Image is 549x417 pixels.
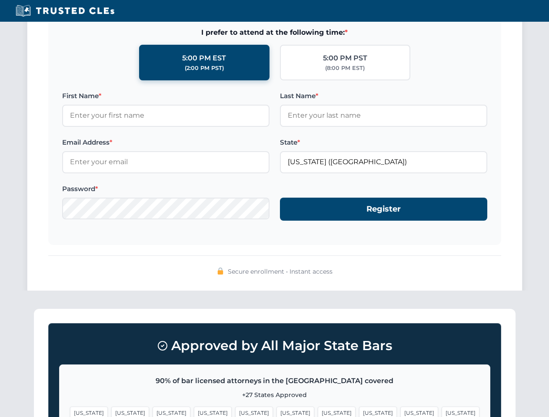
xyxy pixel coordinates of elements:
[280,137,487,148] label: State
[59,334,490,357] h3: Approved by All Major State Bars
[323,53,367,64] div: 5:00 PM PST
[185,64,224,73] div: (2:00 PM PST)
[62,91,270,101] label: First Name
[62,105,270,126] input: Enter your first name
[280,91,487,101] label: Last Name
[182,53,226,64] div: 5:00 PM EST
[228,267,333,276] span: Secure enrollment • Instant access
[280,151,487,173] input: Florida (FL)
[70,390,479,400] p: +27 States Approved
[280,105,487,126] input: Enter your last name
[325,64,365,73] div: (8:00 PM EST)
[217,268,224,275] img: 🔒
[280,198,487,221] button: Register
[13,4,117,17] img: Trusted CLEs
[62,137,270,148] label: Email Address
[62,184,270,194] label: Password
[62,151,270,173] input: Enter your email
[62,27,487,38] span: I prefer to attend at the following time:
[70,375,479,387] p: 90% of bar licensed attorneys in the [GEOGRAPHIC_DATA] covered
